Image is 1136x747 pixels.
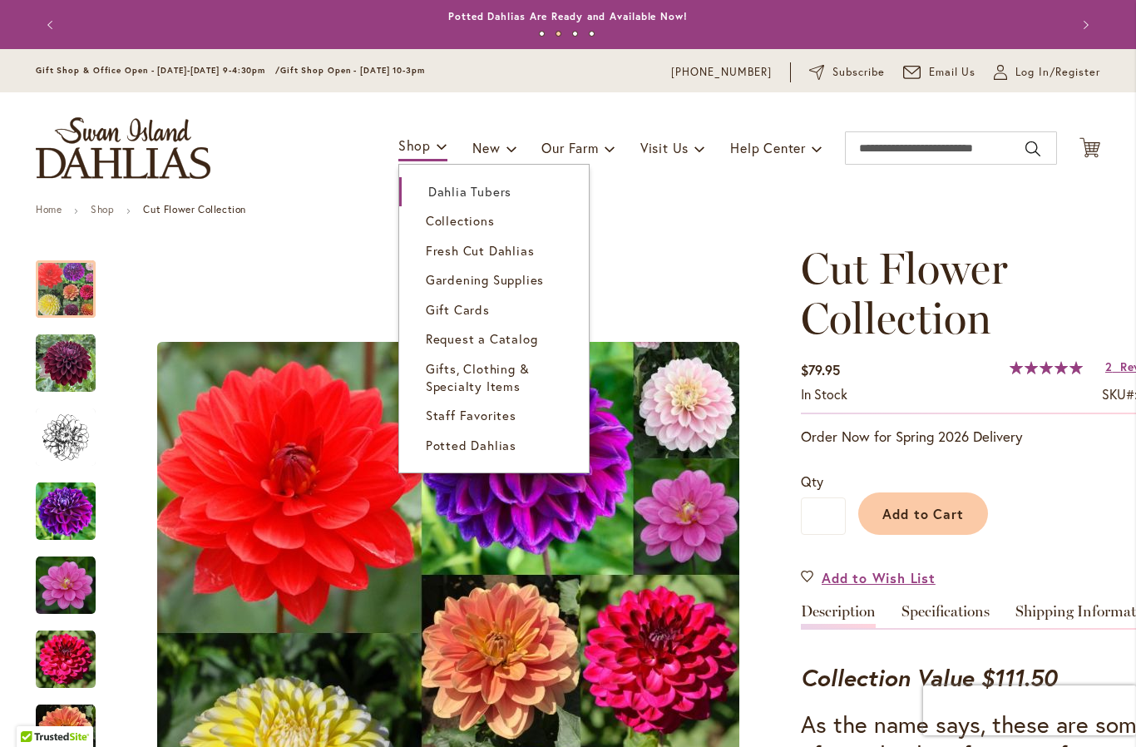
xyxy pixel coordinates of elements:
span: Add to Wish List [822,568,936,587]
button: Previous [36,8,69,42]
a: Log In/Register [994,64,1100,81]
strong: Cut Flower Collection [143,203,246,215]
span: Potted Dahlias [426,437,516,453]
img: Cut Flower Collection [36,408,96,467]
a: Email Us [903,64,976,81]
a: Potted Dahlias Are Ready and Available Now! [448,10,688,22]
span: Shop [398,136,431,154]
a: Description [801,604,876,628]
span: New [472,139,500,156]
div: CUT FLOWER COLLECTION [36,244,112,318]
a: Subscribe [809,64,885,81]
iframe: Launch Accessibility Center [12,688,59,735]
span: Email Us [929,64,976,81]
span: Cut Flower Collection [801,242,1008,344]
a: Home [36,203,62,215]
a: [PHONE_NUMBER] [671,64,772,81]
img: Cut Flower Collection [36,630,96,690]
span: Add to Cart [882,505,965,522]
button: 4 of 4 [589,31,595,37]
span: Qty [801,472,823,490]
a: Shop [91,203,114,215]
span: Log In/Register [1015,64,1100,81]
span: Request a Catalog [426,330,538,347]
span: Our Farm [541,139,598,156]
span: Help Center [730,139,806,156]
span: Collections [426,212,495,229]
button: 3 of 4 [572,31,578,37]
span: Visit Us [640,139,689,156]
button: Next [1067,8,1100,42]
span: Subscribe [832,64,885,81]
iframe: reCAPTCHA [923,685,1136,735]
a: store logo [36,117,210,179]
span: Staff Favorites [426,407,516,423]
img: Cut Flower Collection [36,482,96,542]
div: Cut Flower Collection [36,614,112,688]
span: $79.95 [801,361,840,378]
button: 1 of 4 [539,31,545,37]
img: Cut Flower Collection [36,556,96,616]
button: 2 of 4 [556,31,561,37]
div: Cut Flower Collection [36,540,112,614]
a: Add to Wish List [801,568,936,587]
img: Cut Flower Collection [36,334,96,393]
strong: Collection Value $111.50 [801,662,1057,693]
div: 100% [1010,361,1083,374]
div: Cut Flower Collection [36,466,112,540]
button: Add to Cart [858,492,988,535]
span: 2 [1105,359,1113,374]
div: Availability [801,385,847,404]
span: In stock [801,385,847,403]
span: Dahlia Tubers [428,183,511,200]
div: Cut Flower Collection [36,392,112,466]
div: Cut Flower Collection [36,318,112,392]
a: Specifications [901,604,990,628]
span: Gift Shop Open - [DATE] 10-3pm [280,65,425,76]
span: Fresh Cut Dahlias [426,242,535,259]
span: Gifts, Clothing & Specialty Items [426,360,530,394]
a: Gift Cards [399,295,589,324]
span: Gift Shop & Office Open - [DATE]-[DATE] 9-4:30pm / [36,65,280,76]
span: Gardening Supplies [426,271,544,288]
